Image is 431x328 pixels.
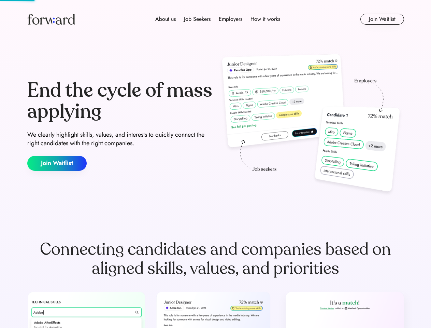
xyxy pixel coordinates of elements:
div: Employers [219,15,242,23]
img: hero-image.png [218,52,404,199]
div: End the cycle of mass applying [27,80,213,122]
div: Job Seekers [184,15,211,23]
div: How it works [250,15,280,23]
img: Forward logo [27,14,75,25]
button: Join Waitlist [360,14,404,25]
div: We clearly highlight skills, values, and interests to quickly connect the right candidates with t... [27,131,213,148]
div: About us [155,15,176,23]
div: Connecting candidates and companies based on aligned skills, values, and priorities [27,240,404,278]
button: Join Waitlist [27,156,87,171]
